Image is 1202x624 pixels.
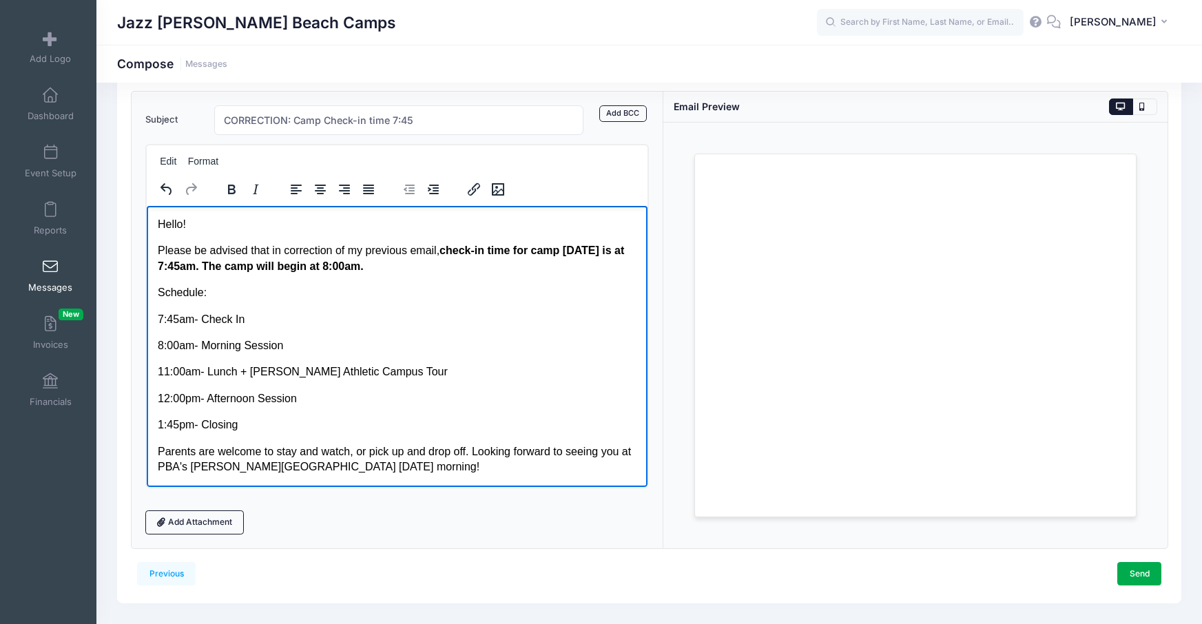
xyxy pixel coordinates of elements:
[18,80,83,128] a: Dashboard
[117,56,227,71] h1: Compose
[160,156,176,167] span: Edit
[30,396,72,408] span: Financials
[389,176,454,202] div: indentation
[276,176,389,202] div: alignment
[309,180,332,199] button: Align center
[454,176,518,202] div: image
[147,206,648,487] iframe: Rich Text Area
[220,180,243,199] button: Bold
[28,282,72,293] span: Messages
[18,251,83,300] a: Messages
[34,225,67,236] span: Reports
[18,194,83,242] a: Reports
[1070,14,1157,30] span: [PERSON_NAME]
[211,176,276,202] div: formatting
[25,167,76,179] span: Event Setup
[18,23,83,71] a: Add Logo
[145,510,245,534] a: Add Attachment
[674,99,740,114] div: Email Preview
[138,105,207,135] label: Subject
[333,180,356,199] button: Align right
[33,339,68,351] span: Invoices
[28,110,74,122] span: Dashboard
[284,180,308,199] button: Align left
[188,156,218,167] span: Format
[214,105,584,135] input: Subject
[1117,562,1161,585] a: Send
[147,176,211,202] div: history
[137,562,196,585] a: Previous
[59,309,83,320] span: New
[18,137,83,185] a: Event Setup
[30,53,71,65] span: Add Logo
[599,105,647,122] a: Add BCC
[462,180,486,199] button: Insert/edit link
[397,180,421,199] button: Decrease indent
[244,180,267,199] button: Italic
[357,180,380,199] button: Justify
[18,309,83,357] a: InvoicesNew
[155,180,178,199] button: Undo
[117,7,396,39] h1: Jazz [PERSON_NAME] Beach Camps
[185,59,227,70] a: Messages
[422,180,445,199] button: Increase indent
[1061,7,1181,39] button: [PERSON_NAME]
[179,180,203,199] button: Redo
[486,180,510,199] button: Insert/edit image
[18,366,83,414] a: Financials
[817,9,1024,37] input: Search by First Name, Last Name, or Email...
